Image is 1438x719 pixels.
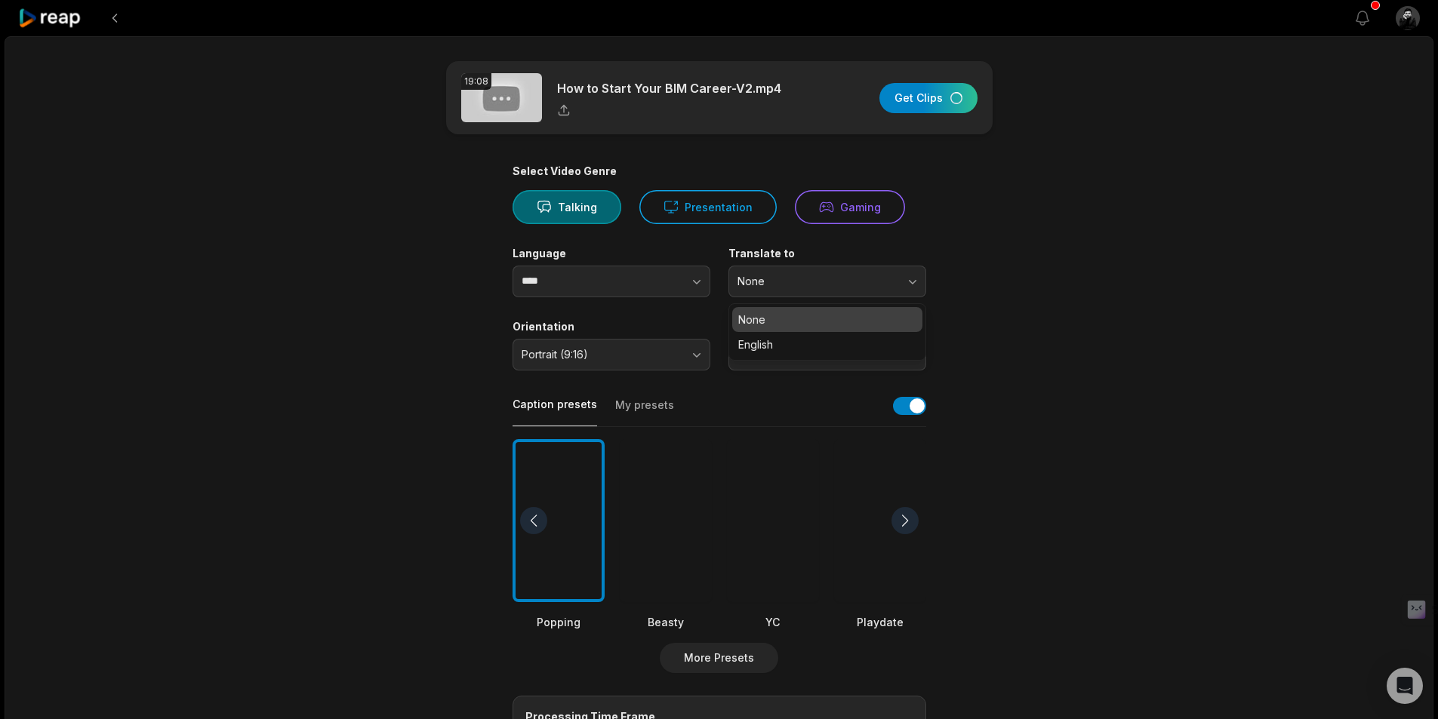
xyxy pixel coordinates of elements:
span: Portrait (9:16) [522,348,680,361]
label: Orientation [513,320,710,333]
button: Presentation [639,190,777,224]
button: Gaming [795,190,905,224]
button: Get Clips [879,83,978,113]
button: More Presets [660,643,778,673]
div: Playdate [834,614,926,630]
label: Translate to [728,247,926,260]
button: My presets [615,398,674,426]
div: Open Intercom Messenger [1387,668,1423,704]
span: None [737,275,896,288]
div: Select Video Genre [513,164,926,178]
div: Beasty [620,614,712,630]
p: English [738,336,916,352]
button: Caption presets [513,397,597,426]
label: Language [513,247,710,260]
div: YC [727,614,819,630]
button: Talking [513,190,621,224]
button: None [728,266,926,297]
button: Portrait (9:16) [513,339,710,370]
div: 19:08 [461,73,491,90]
div: Popping [513,614,605,630]
p: None [738,312,916,327]
p: How to Start Your BIM Career-V2.mp4 [557,79,781,97]
div: None [728,303,926,361]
